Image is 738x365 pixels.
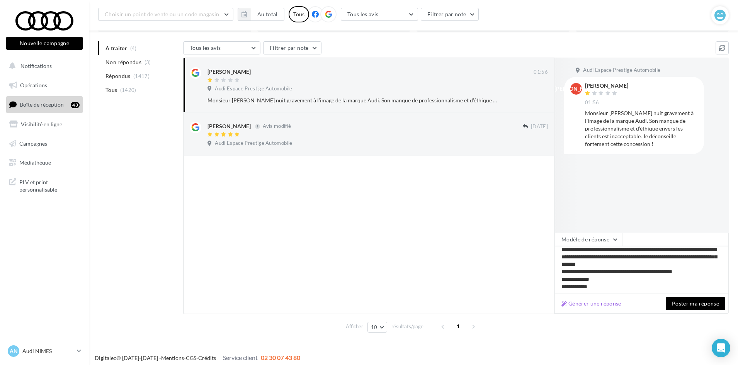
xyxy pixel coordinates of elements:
span: Boîte de réception [20,101,64,108]
button: Au total [238,8,284,21]
button: Filtrer par note [421,8,479,21]
span: Audi Espace Prestige Automobile [583,67,660,74]
div: [PERSON_NAME] [585,83,628,88]
div: Open Intercom Messenger [712,339,730,357]
div: Monsieur [PERSON_NAME] nuit gravement à l’image de la marque Audi. Son manque de professionnalism... [585,109,698,148]
span: Notifications [20,63,52,69]
span: Tous les avis [347,11,379,17]
a: Crédits [198,355,216,361]
button: Tous les avis [183,41,260,54]
div: Monsieur [PERSON_NAME] nuit gravement à l’image de la marque Audi. Son manque de professionnalism... [207,97,498,104]
button: Modèle de réponse [555,233,622,246]
a: AN Audi NIMES [6,344,83,358]
span: Visibilité en ligne [21,121,62,127]
span: Audi Espace Prestige Automobile [215,85,292,92]
span: 1 [452,320,464,333]
a: CGS [186,355,196,361]
span: [DATE] [531,123,548,130]
span: Répondus [105,72,131,80]
span: Avis modifié [263,123,291,129]
span: Afficher [346,323,363,330]
a: Campagnes [5,136,84,152]
span: Médiathèque [19,159,51,166]
span: (1420) [120,87,136,93]
span: (1417) [133,73,150,79]
div: [PERSON_NAME] [207,68,251,76]
span: Opérations [20,82,47,88]
button: Poster ma réponse [666,297,725,310]
span: résultats/page [391,323,423,330]
span: Campagnes [19,140,47,146]
p: Audi NIMES [22,347,74,355]
a: Médiathèque [5,154,84,171]
div: Tous [289,6,309,22]
span: Choisir un point de vente ou un code magasin [105,11,219,17]
div: 43 [71,102,80,108]
a: Boîte de réception43 [5,96,84,113]
button: 10 [367,322,387,333]
span: (3) [145,59,151,65]
button: Générer une réponse [558,299,624,308]
div: [PERSON_NAME] [207,122,251,130]
span: [PERSON_NAME] [554,85,598,93]
span: 02 30 07 43 80 [261,354,300,361]
button: Filtrer par note [263,41,321,54]
span: 01:56 [585,99,599,106]
a: Visibilité en ligne [5,116,84,132]
a: Mentions [161,355,184,361]
button: Notifications [5,58,81,74]
button: Tous les avis [341,8,418,21]
button: Choisir un point de vente ou un code magasin [98,8,233,21]
span: Audi Espace Prestige Automobile [215,140,292,147]
a: PLV et print personnalisable [5,174,84,197]
button: Au total [251,8,284,21]
a: Opérations [5,77,84,93]
span: Tous [105,86,117,94]
span: Service client [223,354,258,361]
a: Digitaleo [95,355,117,361]
span: AN [10,347,18,355]
span: PLV et print personnalisable [19,177,80,194]
span: © [DATE]-[DATE] - - - [95,355,300,361]
span: Non répondus [105,58,141,66]
span: 01:56 [534,69,548,76]
button: Nouvelle campagne [6,37,83,50]
span: Tous les avis [190,44,221,51]
span: 10 [371,324,378,330]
